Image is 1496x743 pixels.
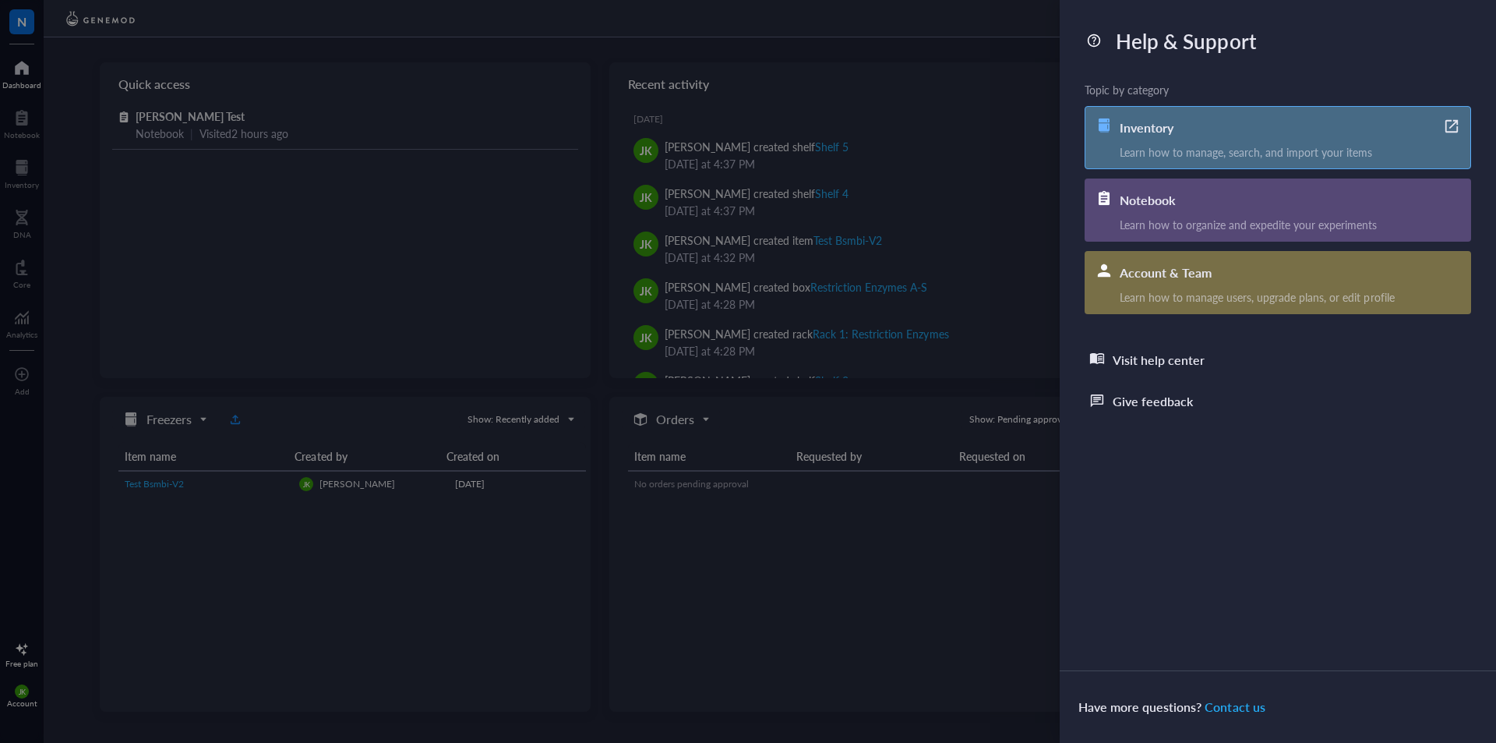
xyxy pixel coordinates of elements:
div: Learn how to manage users, upgrade plans, or edit profile [1120,290,1470,304]
div: Give feedback [1113,391,1193,412]
a: Account & TeamLearn how to manage users, upgrade plans, or edit profile [1085,251,1471,314]
div: Notebook [1120,189,1176,211]
div: Account & Team [1120,262,1212,284]
div: Topic by category [1085,83,1471,97]
div: Learn how to manage, search, and import your items [1120,145,1470,159]
a: Contact us [1205,698,1265,716]
a: NotebookLearn how to organize and expedite your experiments [1085,179,1471,242]
div: Learn how to organize and expedite your experiments [1120,218,1470,232]
div: Inventory [1120,117,1173,139]
div: Visit help center [1113,349,1205,371]
a: InventoryLearn how to manage, search, and import your items [1085,106,1471,169]
a: Visit help center [1085,339,1471,380]
div: Help & Support [1116,25,1257,58]
div: Have more questions? [1078,696,1477,718]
